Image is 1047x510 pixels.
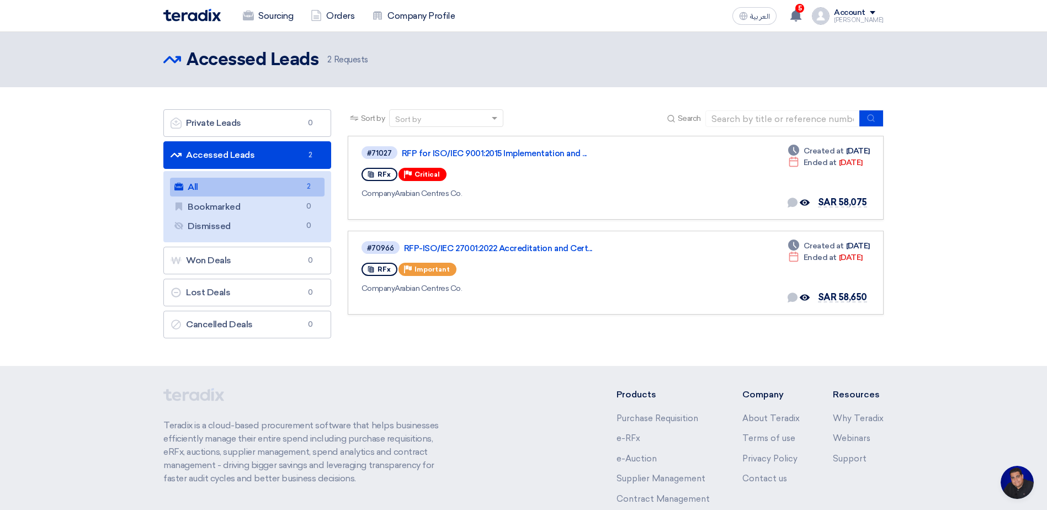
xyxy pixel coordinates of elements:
[170,178,325,196] a: All
[804,145,844,157] span: Created at
[163,247,331,274] a: Won Deals0
[302,4,363,28] a: Orders
[404,243,680,253] a: RFP-ISO/IEC 27001:2022 Accreditation and Cert...
[362,283,682,294] div: Arabian Centres Co.
[750,13,770,20] span: العربية
[304,255,317,266] span: 0
[742,474,787,484] a: Contact us
[304,118,317,129] span: 0
[788,145,870,157] div: [DATE]
[302,201,316,212] span: 0
[1001,466,1034,499] a: Open chat
[804,157,837,168] span: Ended at
[327,55,332,65] span: 2
[812,7,830,25] img: profile_test.png
[616,413,698,423] a: Purchase Requisition
[732,7,777,25] button: العربية
[833,433,870,443] a: Webinars
[678,113,701,124] span: Search
[378,265,391,273] span: RFx
[234,4,302,28] a: Sourcing
[414,171,440,178] span: Critical
[170,198,325,216] a: Bookmarked
[834,17,884,23] div: [PERSON_NAME]
[302,181,316,193] span: 2
[363,4,464,28] a: Company Profile
[163,419,451,485] p: Teradix is a cloud-based procurement software that helps businesses efficiently manage their enti...
[163,311,331,338] a: Cancelled Deals0
[402,148,678,158] a: RFP for ISO/IEC 9001:2015 Implementation and ...
[818,197,867,208] span: SAR 58,075
[378,171,391,178] span: RFx
[362,188,680,199] div: Arabian Centres Co.
[616,494,710,504] a: Contract Management
[804,252,837,263] span: Ended at
[367,150,392,157] div: #71027
[788,157,863,168] div: [DATE]
[395,114,421,125] div: Sort by
[327,54,368,66] span: Requests
[795,4,804,13] span: 5
[616,454,657,464] a: e-Auction
[163,109,331,137] a: Private Leads0
[742,433,795,443] a: Terms of use
[804,240,844,252] span: Created at
[742,388,800,401] li: Company
[742,454,798,464] a: Privacy Policy
[616,388,710,401] li: Products
[742,413,800,423] a: About Teradix
[833,413,884,423] a: Why Teradix
[304,287,317,298] span: 0
[361,113,385,124] span: Sort by
[362,189,395,198] span: Company
[834,8,865,18] div: Account
[616,433,640,443] a: e-RFx
[833,454,867,464] a: Support
[362,284,395,293] span: Company
[187,49,318,71] h2: Accessed Leads
[788,240,870,252] div: [DATE]
[163,141,331,169] a: Accessed Leads2
[170,217,325,236] a: Dismissed
[616,474,705,484] a: Supplier Management
[163,9,221,22] img: Teradix logo
[304,319,317,330] span: 0
[705,110,860,127] input: Search by title or reference number
[163,279,331,306] a: Lost Deals0
[367,245,394,252] div: #70966
[788,252,863,263] div: [DATE]
[833,388,884,401] li: Resources
[414,265,450,273] span: Important
[304,150,317,161] span: 2
[818,292,867,302] span: SAR 58,650
[302,220,316,232] span: 0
